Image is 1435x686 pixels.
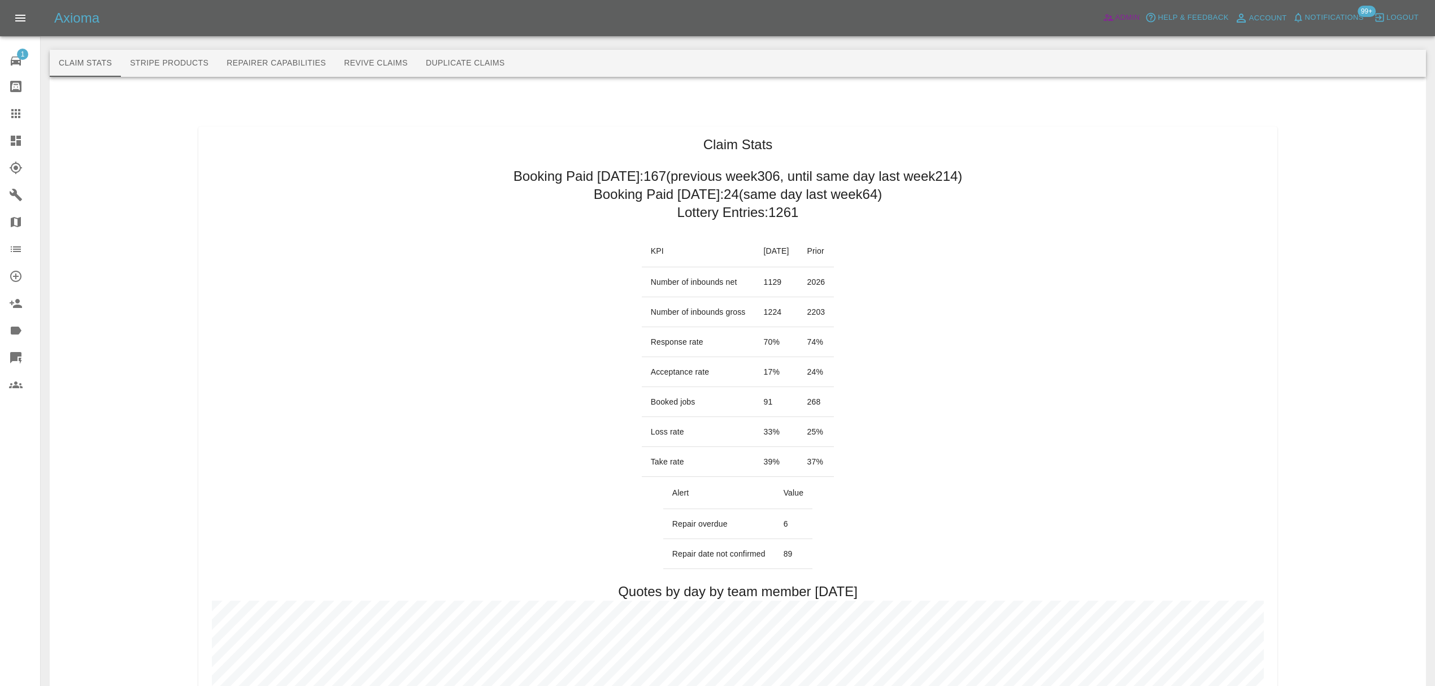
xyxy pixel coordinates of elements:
[642,357,755,387] td: Acceptance rate
[1232,9,1290,27] a: Account
[755,417,798,447] td: 33 %
[642,235,755,267] th: KPI
[618,583,858,601] h2: Quotes by day by team member [DATE]
[798,327,834,357] td: 74 %
[642,297,755,327] td: Number of inbounds gross
[1358,6,1376,17] span: 99+
[121,50,218,77] button: Stripe Products
[1158,11,1228,24] span: Help & Feedback
[755,235,798,267] th: [DATE]
[755,447,798,477] td: 39 %
[755,357,798,387] td: 17 %
[50,50,121,77] button: Claim Stats
[775,477,813,509] th: Value
[798,297,834,327] td: 2203
[755,267,798,297] td: 1129
[218,50,335,77] button: Repairer Capabilities
[1249,12,1287,25] span: Account
[703,136,773,154] h1: Claim Stats
[798,417,834,447] td: 25 %
[798,267,834,297] td: 2026
[775,509,813,539] td: 6
[594,185,882,203] h2: Booking Paid [DATE]: 24 (same day last week 64 )
[663,477,775,509] th: Alert
[1290,9,1367,27] button: Notifications
[775,539,813,569] td: 89
[1305,11,1364,24] span: Notifications
[798,387,834,417] td: 268
[798,357,834,387] td: 24 %
[755,297,798,327] td: 1224
[642,417,755,447] td: Loss rate
[663,539,775,569] td: Repair date not confirmed
[798,235,834,267] th: Prior
[642,387,755,417] td: Booked jobs
[417,50,514,77] button: Duplicate Claims
[514,167,963,185] h2: Booking Paid [DATE]: 167 (previous week 306 , until same day last week 214 )
[642,267,755,297] td: Number of inbounds net
[1386,11,1419,24] span: Logout
[755,387,798,417] td: 91
[54,9,99,27] h5: Axioma
[335,50,417,77] button: Revive Claims
[677,203,799,222] h2: Lottery Entries: 1261
[1100,9,1143,27] a: Admin
[642,447,755,477] td: Take rate
[7,5,34,32] button: Open drawer
[663,509,775,539] td: Repair overdue
[642,327,755,357] td: Response rate
[1371,9,1421,27] button: Logout
[798,447,834,477] td: 37 %
[755,327,798,357] td: 70 %
[1142,9,1231,27] button: Help & Feedback
[1115,11,1140,24] span: Admin
[17,49,28,60] span: 1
